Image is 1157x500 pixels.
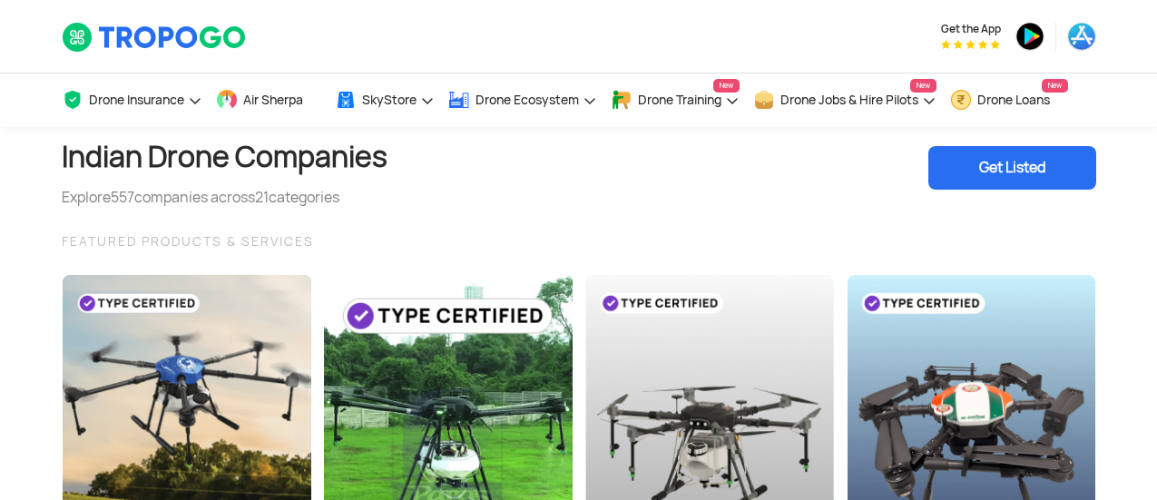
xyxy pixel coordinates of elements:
[62,74,202,127] a: Drone Insurance
[111,188,134,207] span: 557
[753,74,936,127] a: Drone Jobs & Hire PilotsNew
[780,93,918,107] span: Drone Jobs & Hire Pilots
[638,93,721,107] span: Drone Training
[362,93,417,107] span: SkyStore
[89,93,184,107] span: Drone Insurance
[611,74,740,127] a: Drone TrainingNew
[448,74,597,127] a: Drone Ecosystem
[62,22,248,53] img: TropoGo Logo
[335,74,435,127] a: SkyStore
[1015,22,1044,51] img: ic_playstore.png
[243,93,303,107] span: Air Sherpa
[1042,79,1068,93] span: New
[62,127,387,187] h1: Indian Drone Companies
[941,22,1001,36] span: Get the App
[62,230,1096,252] div: FEATURED PRODUCTS & SERVICES
[928,146,1096,190] div: Get Listed
[977,93,1050,107] span: Drone Loans
[476,93,579,107] span: Drone Ecosystem
[1067,22,1096,51] img: ic_appstore.png
[216,74,321,127] a: Air Sherpa
[255,188,269,207] span: 21
[713,79,740,93] span: New
[950,74,1068,127] a: Drone LoansNew
[910,79,936,93] span: New
[941,40,1000,49] img: App Raking
[62,187,387,209] div: Explore companies across categories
